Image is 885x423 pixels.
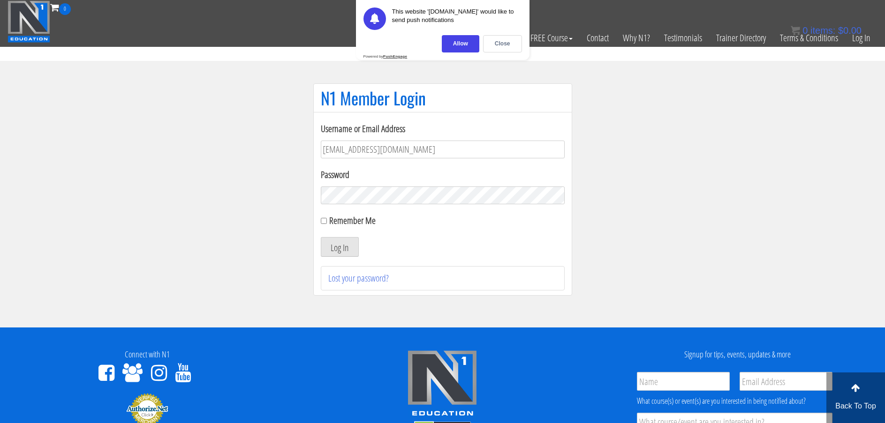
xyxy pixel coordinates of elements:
[802,25,808,36] span: 0
[597,350,878,359] h4: Signup for tips, events, updates & more
[580,15,616,61] a: Contact
[791,26,800,35] img: icon11.png
[8,0,50,43] img: n1-education
[321,237,359,257] button: Log In
[407,350,477,419] img: n1-edu-logo
[59,3,71,15] span: 0
[838,25,862,36] bdi: 0.00
[321,168,565,182] label: Password
[321,122,565,136] label: Username or Email Address
[740,372,832,391] input: Email Address
[50,1,71,14] a: 0
[637,372,730,391] input: Name
[363,54,408,59] div: Powered by
[657,15,709,61] a: Testimonials
[616,15,657,61] a: Why N1?
[810,25,835,36] span: items:
[791,25,862,36] a: 0 items: $0.00
[329,214,376,227] label: Remember Me
[523,15,580,61] a: FREE Course
[838,25,843,36] span: $
[709,15,773,61] a: Trainer Directory
[442,35,479,52] div: Allow
[321,89,565,107] h1: N1 Member Login
[845,15,877,61] a: Log In
[383,54,407,59] strong: PushEngage
[328,272,389,284] a: Lost your password?
[773,15,845,61] a: Terms & Conditions
[483,35,522,52] div: Close
[7,350,288,359] h4: Connect with N1
[637,395,832,407] div: What course(s) or event(s) are you interested in being notified about?
[392,7,522,30] div: This website '[DOMAIN_NAME]' would like to send push notifications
